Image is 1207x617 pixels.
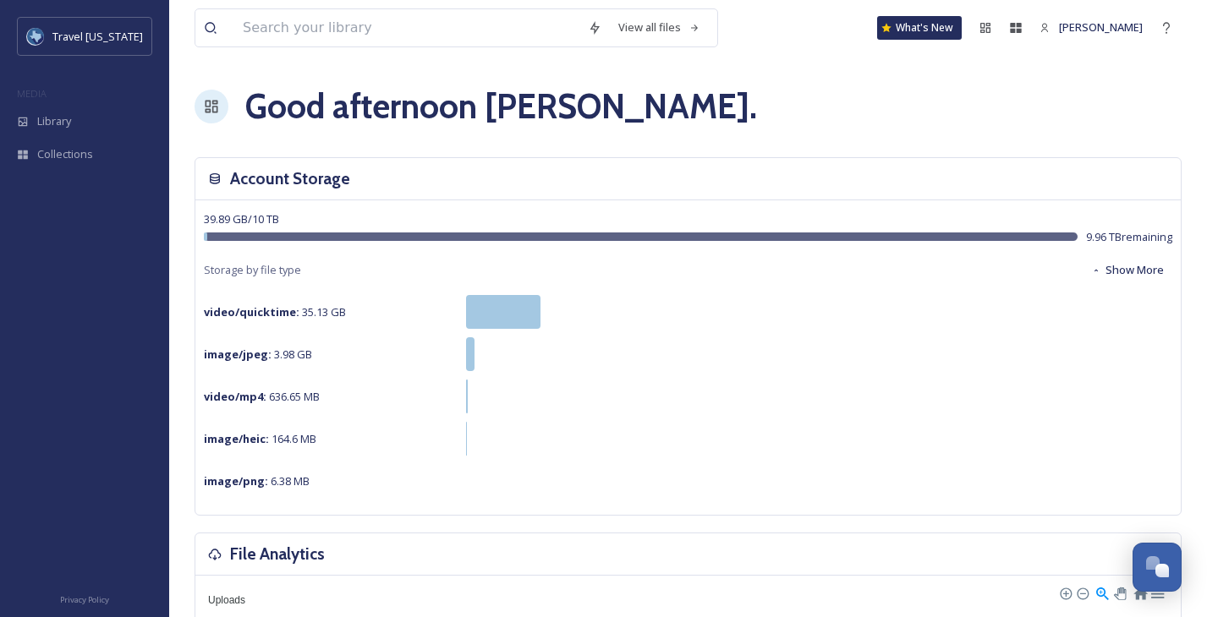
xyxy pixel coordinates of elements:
[204,211,279,227] span: 39.89 GB / 10 TB
[27,28,44,45] img: images%20%281%29.jpeg
[1095,585,1109,599] div: Selection Zoom
[204,304,346,319] span: 35.13 GB
[195,594,245,606] span: Uploads
[204,431,316,446] span: 164.6 MB
[204,389,266,404] strong: video/mp4 :
[17,87,47,100] span: MEDIA
[60,594,109,605] span: Privacy Policy
[204,347,272,362] strong: image/jpeg :
[52,29,143,44] span: Travel [US_STATE]
[234,9,579,46] input: Search your library
[60,588,109,609] a: Privacy Policy
[37,146,93,162] span: Collections
[1059,19,1143,35] span: [PERSON_NAME]
[204,304,299,319] strong: video/quicktime :
[204,389,320,404] span: 636.65 MB
[37,113,71,129] span: Library
[1086,229,1172,245] span: 9.96 TB remaining
[204,473,310,489] span: 6.38 MB
[230,542,325,566] h3: File Analytics
[245,81,757,132] h1: Good afternoon [PERSON_NAME] .
[1076,587,1088,598] div: Zoom Out
[204,262,301,278] span: Storage by file type
[1133,543,1182,592] button: Open Chat
[1031,11,1151,44] a: [PERSON_NAME]
[204,473,268,489] strong: image/png :
[610,11,709,44] a: View all files
[230,167,350,191] h3: Account Storage
[1059,587,1071,598] div: Zoom In
[877,16,962,40] a: What's New
[204,431,269,446] strong: image/heic :
[1083,254,1172,287] button: Show More
[1133,585,1147,599] div: Reset Zoom
[1114,587,1124,598] div: Panning
[1149,585,1164,599] div: Menu
[204,347,312,362] span: 3.98 GB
